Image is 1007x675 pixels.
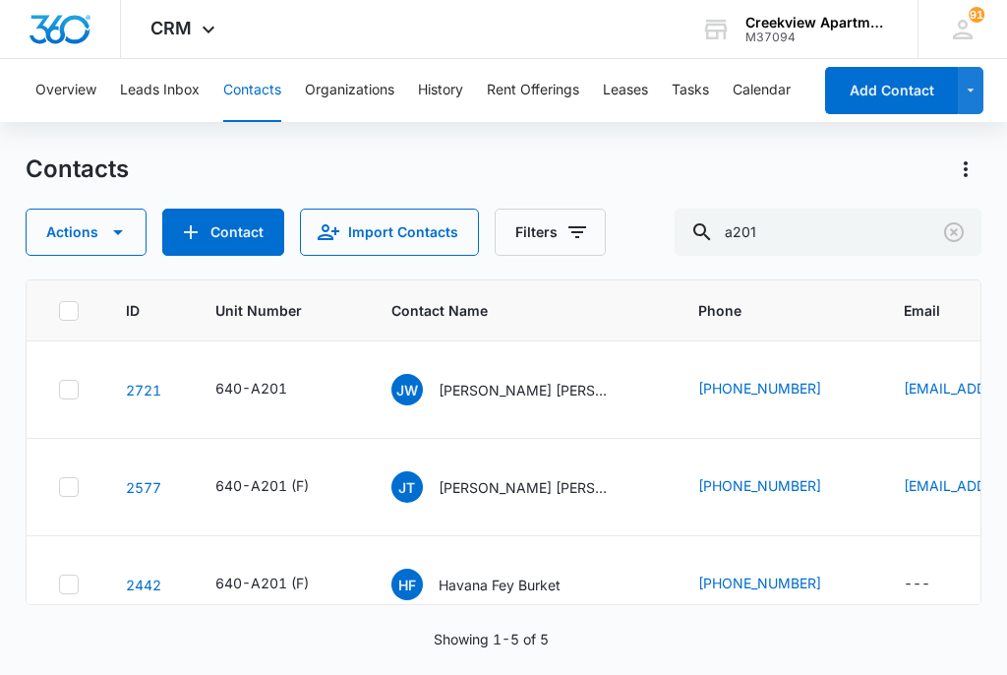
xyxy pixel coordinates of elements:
span: Phone [698,300,828,321]
button: History [418,59,463,122]
span: Contact Name [391,300,622,321]
div: notifications count [969,7,984,23]
a: [PHONE_NUMBER] [698,378,821,399]
div: Contact Name - Justin Wise Madeline Powell - Select to Edit Field [391,374,651,405]
button: Leases [603,59,648,122]
div: account name [745,15,889,31]
button: Leads Inbox [120,59,200,122]
span: ID [126,300,140,321]
div: Contact Name - Jeffrey Ty Morris - Select to Edit Field [391,471,651,503]
div: Phone - (970) 324-5554 - Select to Edit Field [698,475,857,499]
p: [PERSON_NAME] [PERSON_NAME] [439,477,616,498]
span: JT [391,471,423,503]
button: Calendar [733,59,791,122]
a: [PHONE_NUMBER] [698,475,821,496]
button: Import Contacts [300,209,479,256]
div: Contact Name - Havana Fey Burket - Select to Edit Field [391,569,596,600]
a: Navigate to contact details page for Jeffrey Ty Morris [126,479,161,496]
button: Contacts [223,59,281,122]
h1: Contacts [26,154,129,184]
div: 640-A201 (F) [215,573,309,593]
span: 91 [969,7,984,23]
span: JW [391,374,423,405]
div: Unit Number - 640-A201 (F) - Select to Edit Field [215,573,344,596]
span: HF [391,569,423,600]
span: CRM [150,18,192,38]
button: Organizations [305,59,394,122]
div: 640-A201 [215,378,287,399]
div: Unit Number - 640-A201 - Select to Edit Field [215,378,323,401]
a: Navigate to contact details page for Havana Fey Burket [126,577,161,593]
a: [PHONE_NUMBER] [698,573,821,593]
button: Filters [495,209,606,256]
button: Actions [26,209,147,256]
button: Actions [950,153,981,185]
p: [PERSON_NAME] [PERSON_NAME] [439,380,616,400]
div: --- [904,573,930,596]
div: Phone - (970) 714-1300 - Select to Edit Field [698,573,857,596]
p: Showing 1-5 of 5 [434,629,549,649]
button: Clear [938,216,970,248]
button: Add Contact [825,67,958,114]
div: Email - - Select to Edit Field [904,573,966,596]
div: 640-A201 (F) [215,475,309,496]
button: Tasks [672,59,709,122]
div: account id [745,31,889,44]
a: Navigate to contact details page for Justin Wise Madeline Powell [126,382,161,399]
div: Phone - (720) 579-5586 - Select to Edit Field [698,378,857,401]
button: Rent Offerings [487,59,579,122]
button: Add Contact [162,209,284,256]
div: Unit Number - 640-A201 (F) - Select to Edit Field [215,475,344,499]
button: Overview [35,59,96,122]
p: Havana Fey Burket [439,575,561,595]
input: Search Contacts [675,209,981,256]
span: Unit Number [215,300,344,321]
